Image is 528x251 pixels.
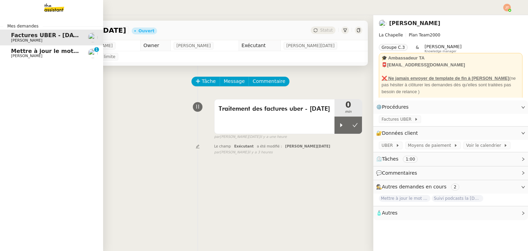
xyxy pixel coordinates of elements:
[260,134,287,140] span: il y a une heure
[376,103,412,111] span: ⚙️
[334,101,362,109] span: 0
[408,142,454,149] span: Moyens de paiement
[373,100,528,114] div: ⚙️Procédures
[11,48,121,54] span: Mettre à jour le mot de passe SNCF
[376,170,420,176] span: 💬
[320,28,333,33] span: Statut
[285,144,330,148] span: [PERSON_NAME][DATE]
[382,142,396,149] span: UBER
[382,76,509,81] u: ❌ Ne jamais envoyer de template de fin à [PERSON_NAME]
[387,62,465,67] strong: [EMAIL_ADDRESS][DOMAIN_NAME]
[373,206,528,220] div: 🧴Autres
[382,104,409,110] span: Procédures
[11,32,83,39] span: Factures UBER - [DATE]
[409,33,430,37] span: Plan Team
[249,77,289,86] button: Commentaire
[373,127,528,140] div: 🔐Données client
[214,134,287,140] small: [PERSON_NAME][DATE]
[176,42,211,49] span: [PERSON_NAME]
[373,152,528,166] div: ⏲️Tâches 1:00
[214,144,231,148] span: Le champ
[257,144,282,148] span: a été modifié :
[379,195,430,202] span: Mettre à jour le mot de passe SNCF
[286,42,334,49] span: [PERSON_NAME][DATE]
[219,104,330,114] span: Traitement des factures uber - [DATE]
[432,195,483,202] span: Suivi podcasts la [DEMOGRAPHIC_DATA] radio [DATE]
[382,130,418,136] span: Données client
[214,150,273,155] small: [PERSON_NAME]
[214,150,220,155] span: par
[334,109,362,115] span: min
[11,54,42,58] span: [PERSON_NAME]
[376,156,423,162] span: ⏲️
[379,44,408,51] nz-tag: Groupe C.3
[11,38,42,43] span: [PERSON_NAME]
[94,47,99,52] nz-badge-sup: 1
[382,116,414,123] span: Factures UBER
[376,210,397,216] span: 🧴
[382,156,398,162] span: Tâches
[382,62,520,68] div: 📮
[376,129,421,137] span: 🔐
[382,184,447,189] span: Autres demandes en cours
[220,77,249,86] button: Message
[88,33,98,42] img: users%2F37wbV9IbQuXMU0UH0ngzBXzaEe12%2Favatar%2Fcba66ece-c48a-48c8-9897-a2adc1834457
[382,75,520,95] div: ne pas hésiter à clôturer les demandes dès qu'elles sont traitées pas besoin de relance )
[376,184,462,189] span: 🕵️
[379,20,386,27] img: users%2F37wbV9IbQuXMU0UH0ngzBXzaEe12%2Favatar%2Fcba66ece-c48a-48c8-9897-a2adc1834457
[224,77,245,85] span: Message
[379,33,403,37] span: La Chapelle
[373,166,528,180] div: 💬Commentaires
[425,50,456,53] span: Knowledge manager
[451,184,459,190] nz-tag: 2
[234,144,254,148] span: Exécutant
[88,48,98,58] img: users%2F37wbV9IbQuXMU0UH0ngzBXzaEe12%2Favatar%2Fcba66ece-c48a-48c8-9897-a2adc1834457
[503,4,511,11] img: svg
[3,23,43,30] span: Mes demandes
[430,33,440,37] span: 2000
[373,180,528,194] div: 🕵️Autres demandes en cours 2
[509,76,510,81] u: (
[239,40,280,51] td: Exécutant
[425,44,462,53] app-user-label: Knowledge manager
[253,77,285,85] span: Commentaire
[416,44,419,53] span: &
[382,210,397,216] span: Autres
[139,29,154,33] div: Ouvert
[249,150,273,155] span: il y a 3 heures
[389,20,440,26] a: [PERSON_NAME]
[95,47,98,53] p: 1
[382,170,417,176] span: Commentaires
[141,40,171,51] td: Owner
[425,44,462,49] span: [PERSON_NAME]
[403,156,418,163] nz-tag: 1:00
[214,134,220,140] span: par
[382,55,425,61] strong: 🎓 Ambassadeur TA
[202,77,216,85] span: Tâche
[466,142,504,149] span: Voir le calendrier
[191,77,220,86] button: Tâche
